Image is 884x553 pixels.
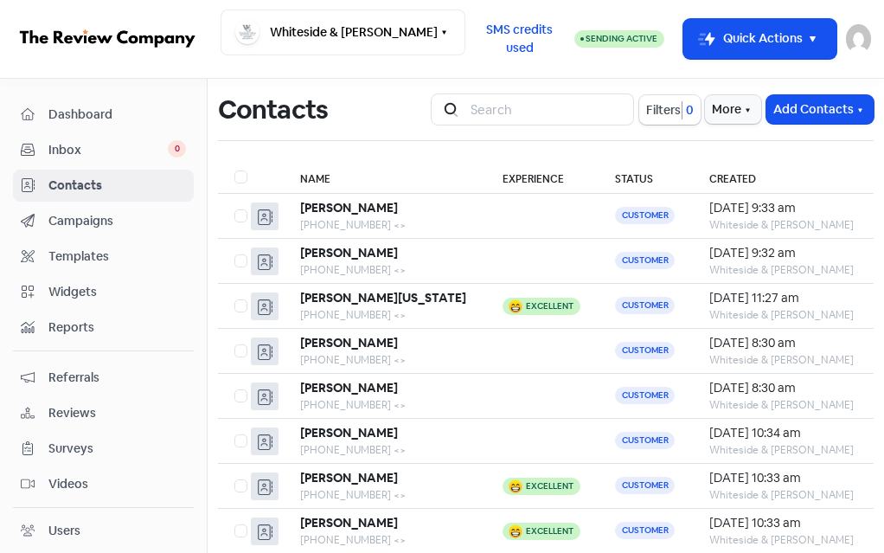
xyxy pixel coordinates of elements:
h1: Contacts [218,84,328,136]
a: Widgets [13,276,194,308]
span: Dashboard [48,106,186,124]
span: Customer [615,387,675,404]
div: Whiteside & [PERSON_NAME] [709,307,857,323]
b: [PERSON_NAME] [300,245,398,260]
div: [PHONE_NUMBER] <> [300,217,471,233]
span: Customer [615,207,675,224]
div: [PHONE_NUMBER] <> [300,262,471,278]
th: Status [599,161,693,194]
div: Excellent [526,527,573,536]
div: Whiteside & [PERSON_NAME] [709,487,857,503]
div: [DATE] 10:33 am [709,469,857,487]
input: Search [461,93,635,126]
div: [DATE] 10:33 am [709,514,857,532]
span: Customer [615,297,675,314]
button: Whiteside & [PERSON_NAME] [221,10,465,55]
span: SMS credits used [480,21,560,57]
div: Whiteside & [PERSON_NAME] [709,397,857,413]
span: Customer [615,477,675,494]
span: Templates [48,248,186,266]
b: [PERSON_NAME] [300,335,398,350]
span: Videos [48,475,186,493]
div: [PHONE_NUMBER] <> [300,487,471,503]
div: Whiteside & [PERSON_NAME] [709,217,857,233]
span: Reports [48,318,186,337]
span: Surveys [48,440,186,458]
div: [DATE] 8:30 am [709,379,857,397]
th: Name [284,161,486,194]
div: [PHONE_NUMBER] <> [300,442,471,458]
a: Campaigns [13,205,194,237]
span: 0 [682,101,694,119]
a: Videos [13,468,194,500]
div: [DATE] 8:30 am [709,334,857,352]
span: Filters [646,101,681,119]
div: [PHONE_NUMBER] <> [300,352,471,368]
a: Reports [13,312,194,344]
a: Users [13,515,194,547]
div: Whiteside & [PERSON_NAME] [709,262,857,278]
button: Add Contacts [766,95,874,124]
div: Excellent [526,302,573,311]
b: [PERSON_NAME] [300,380,398,395]
div: Whiteside & [PERSON_NAME] [709,532,857,548]
b: [PERSON_NAME] [300,425,398,440]
div: [PHONE_NUMBER] <> [300,307,471,323]
b: [PERSON_NAME] [300,470,398,485]
a: Surveys [13,433,194,465]
span: Inbox [48,141,168,159]
span: Customer [615,522,675,539]
span: 0 [168,140,186,158]
span: Customer [615,432,675,449]
span: Customer [615,252,675,269]
div: [DATE] 9:32 am [709,244,857,262]
a: Dashboard [13,99,194,131]
div: [DATE] 10:34 am [709,424,857,442]
img: User [846,24,871,54]
a: Inbox 0 [13,134,194,166]
div: [DATE] 9:33 am [709,199,857,217]
a: Contacts [13,170,194,202]
button: More [705,95,761,124]
b: [PERSON_NAME][US_STATE] [300,290,466,305]
a: Reviews [13,397,194,429]
span: Campaigns [48,212,186,230]
a: Templates [13,241,194,273]
th: Created [693,161,874,194]
span: Referrals [48,369,186,387]
b: [PERSON_NAME] [300,200,398,215]
span: Sending Active [586,33,657,44]
div: [DATE] 11:27 am [709,289,857,307]
div: [PHONE_NUMBER] <> [300,397,471,413]
div: Excellent [526,482,573,491]
span: Widgets [48,283,186,301]
div: [PHONE_NUMBER] <> [300,532,471,548]
span: Contacts [48,177,186,195]
span: Reviews [48,404,186,422]
span: Customer [615,342,675,359]
a: Sending Active [574,29,664,49]
th: Experience [486,161,599,194]
div: Users [48,522,80,540]
div: Whiteside & [PERSON_NAME] [709,442,857,458]
b: [PERSON_NAME] [300,515,398,530]
button: Filters0 [639,95,701,125]
div: Whiteside & [PERSON_NAME] [709,352,857,368]
a: SMS credits used [465,29,574,46]
button: Quick Actions [683,19,836,60]
a: Referrals [13,362,194,394]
